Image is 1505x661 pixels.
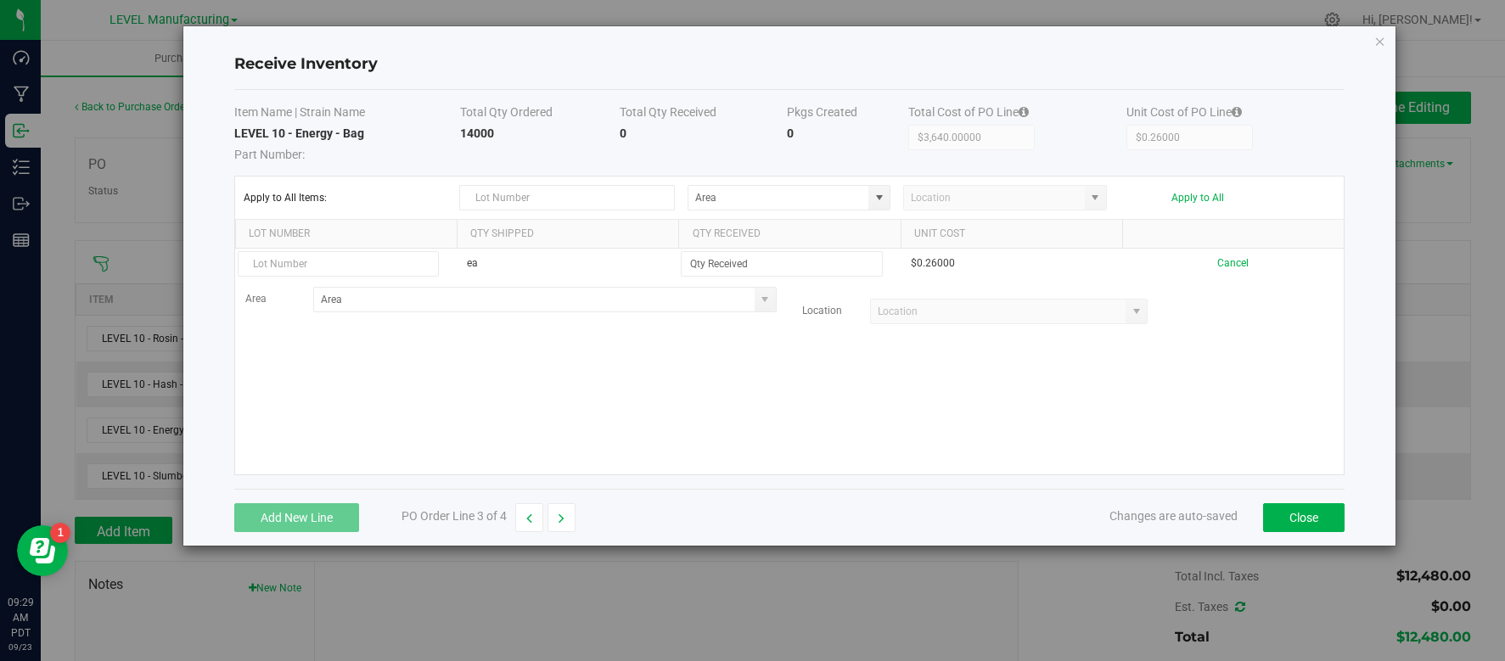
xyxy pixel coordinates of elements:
h4: Receive Inventory [234,53,1345,76]
input: Qty Received [682,252,881,276]
th: Item Name | Strain Name [234,104,460,125]
span: Apply to All Items: [244,192,446,204]
input: Area [314,288,755,311]
th: Total Cost of PO Line [908,104,1126,125]
strong: 14000 [460,126,494,140]
i: Specifying a total cost will update all item costs. [1019,106,1029,118]
th: Qty Shipped [457,220,678,249]
span: Part Number: [234,148,305,161]
button: Add New Line [234,503,359,532]
span: PO Order Line 3 of 4 [402,509,507,523]
span: Changes are auto-saved [1109,509,1238,523]
th: Unit Cost of PO Line [1126,104,1345,125]
th: Lot Number [235,220,457,249]
strong: 0 [787,126,794,140]
input: Lot Number [459,185,675,210]
input: Area [688,186,868,210]
button: Close modal [1374,31,1386,51]
iframe: Resource center [17,525,68,576]
th: Total Qty Ordered [460,104,620,125]
button: Cancel [1217,255,1249,272]
th: Unit Cost [901,220,1122,249]
iframe: Resource center unread badge [50,523,70,543]
input: Lot Number [238,251,439,277]
strong: 0 [620,126,626,140]
button: Apply to All [1171,192,1224,204]
th: Pkgs Created [787,104,908,125]
td: ea [457,249,678,280]
label: Location [802,303,870,319]
i: Specifying a total cost will update all item costs. [1232,106,1242,118]
button: Close [1263,503,1345,532]
label: Area [245,291,313,307]
td: $0.26000 [901,249,1122,280]
th: Total Qty Received [620,104,787,125]
strong: LEVEL 10 - Energy - Bag [234,126,364,140]
th: Qty Received [678,220,900,249]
